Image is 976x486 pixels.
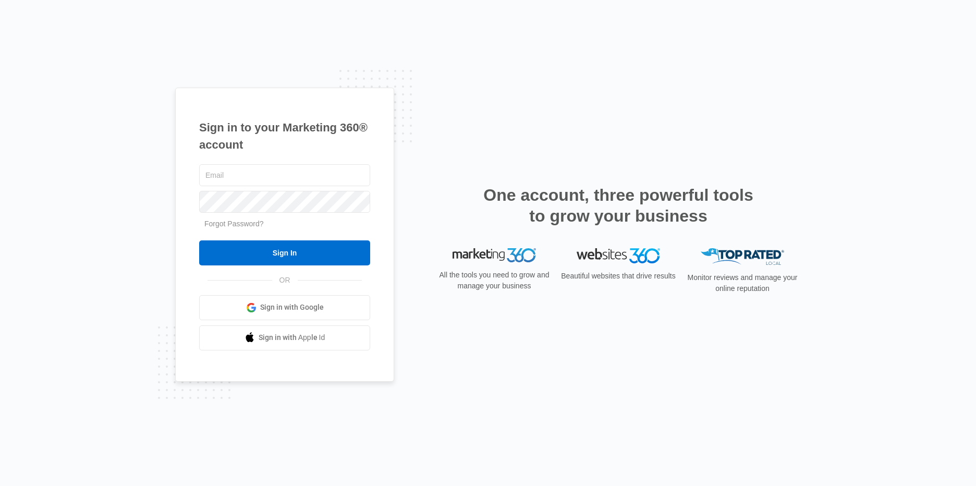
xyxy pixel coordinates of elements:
p: All the tools you need to grow and manage your business [436,270,553,291]
span: Sign in with Apple Id [259,332,325,343]
input: Sign In [199,240,370,265]
span: Sign in with Google [260,302,324,313]
a: Sign in with Google [199,295,370,320]
img: Websites 360 [577,248,660,263]
img: Top Rated Local [701,248,784,265]
p: Monitor reviews and manage your online reputation [684,272,801,294]
a: Forgot Password? [204,220,264,228]
span: OR [272,275,298,286]
img: Marketing 360 [453,248,536,263]
input: Email [199,164,370,186]
p: Beautiful websites that drive results [560,271,677,282]
h2: One account, three powerful tools to grow your business [480,185,757,226]
h1: Sign in to your Marketing 360® account [199,119,370,153]
a: Sign in with Apple Id [199,325,370,350]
